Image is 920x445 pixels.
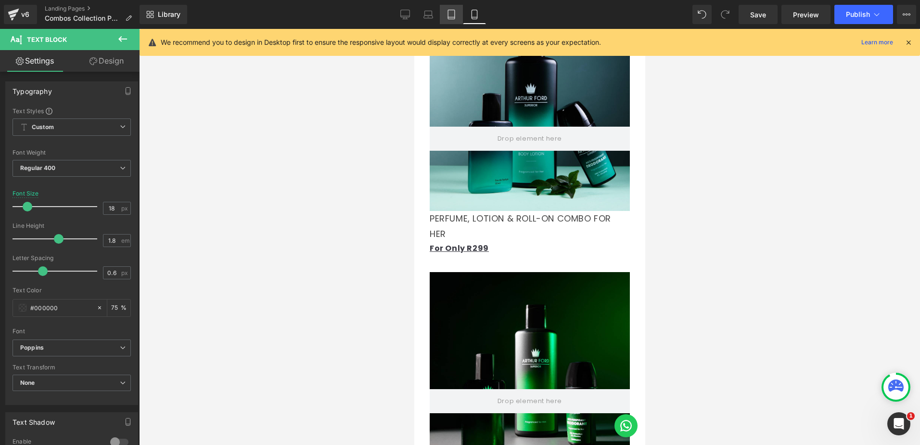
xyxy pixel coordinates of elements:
b: None [20,379,35,386]
span: px [121,270,129,276]
input: Color [30,302,92,313]
div: Font Size [13,190,39,197]
b: Regular 400 [20,164,56,171]
span: Save [750,10,766,20]
button: More [897,5,916,24]
div: v6 [19,8,31,21]
div: Typography [13,82,52,95]
span: 1 [907,412,915,420]
a: Desktop [394,5,417,24]
span: em [121,237,129,244]
span: Library [158,10,180,19]
div: Font Weight [13,149,131,156]
i: Poppins [20,344,44,352]
button: Redo [716,5,735,24]
span: Combos Collection Page [45,14,121,22]
a: Mobile [463,5,486,24]
span: For Only R2 [15,214,64,225]
a: New Library [140,5,187,24]
div: Text Styles [13,107,131,115]
p: PERFUME, LOTION & ROLL-ON COMBO FOR HER [15,182,216,213]
a: v6 [4,5,37,24]
span: Publish [846,11,870,18]
div: % [107,300,130,316]
iframe: Intercom live chat [887,412,910,435]
div: Text Transform [13,364,131,371]
a: Landing Pages [45,5,140,13]
b: Custom [32,123,54,131]
a: Learn more [857,37,897,48]
button: Undo [692,5,712,24]
button: Contact us [200,385,223,408]
button: Publish [834,5,893,24]
div: Font [13,328,131,335]
span: Text Block [27,36,67,43]
a: Laptop [417,5,440,24]
span: Preview [793,10,819,20]
a: Design [72,50,141,72]
span: px [121,205,129,211]
div: Letter Spacing [13,255,131,262]
div: Text Color [13,287,131,294]
a: Tablet [440,5,463,24]
div: Text Shadow [13,413,55,426]
a: Preview [781,5,831,24]
div: Line Height [13,222,131,229]
a: For Only R299 [15,214,75,225]
p: We recommend you to design in Desktop first to ensure the responsive layout would display correct... [161,37,601,48]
